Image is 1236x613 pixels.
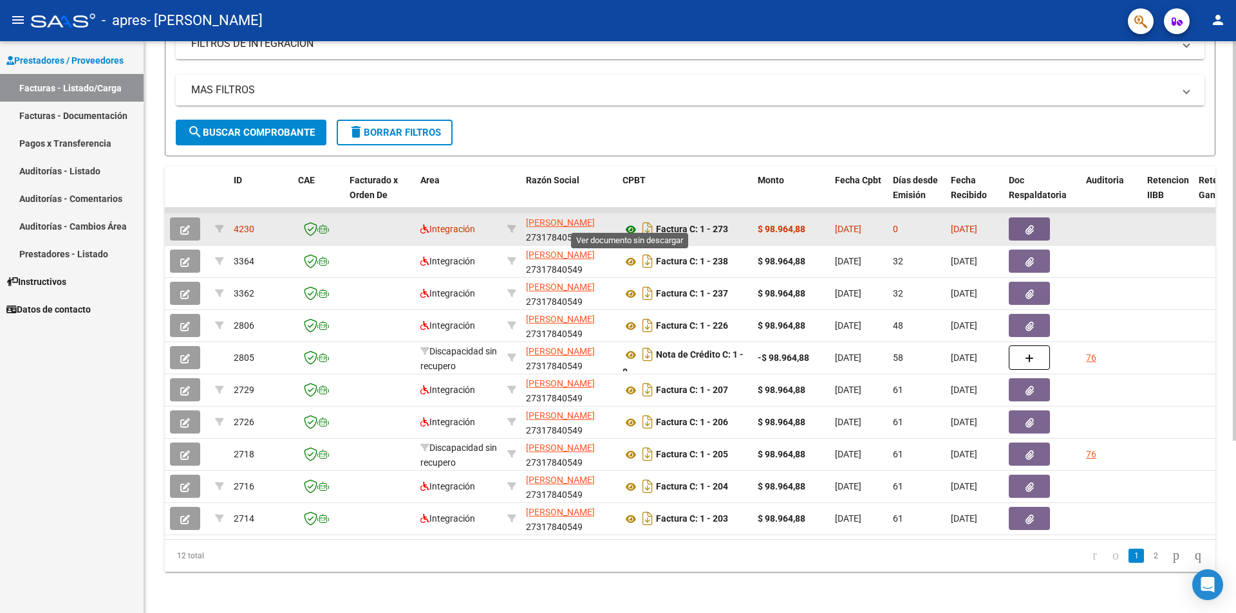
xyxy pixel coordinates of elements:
[526,376,612,403] div: 27317840549
[526,475,595,485] span: [PERSON_NAME]
[526,312,612,339] div: 27317840549
[835,224,861,234] span: [DATE]
[234,175,242,185] span: ID
[753,167,830,223] datatable-header-cell: Monto
[656,385,728,396] strong: Factura C: 1 - 207
[758,417,805,427] strong: $ 98.964,88
[1146,545,1165,567] li: page 2
[1004,167,1081,223] datatable-header-cell: Doc Respaldatoria
[1142,167,1194,223] datatable-header-cell: Retencion IIBB
[893,224,898,234] span: 0
[951,224,977,234] span: [DATE]
[1192,569,1223,600] div: Open Intercom Messenger
[187,127,315,138] span: Buscar Comprobante
[951,481,977,491] span: [DATE]
[526,507,595,517] span: [PERSON_NAME]
[1128,549,1144,563] a: 1
[526,408,612,435] div: 27317840549
[420,417,475,427] span: Integración
[951,288,977,298] span: [DATE]
[951,175,987,200] span: Fecha Recibido
[344,167,415,223] datatable-header-cell: Facturado x Orden De
[835,288,861,298] span: [DATE]
[6,275,66,289] span: Instructivos
[835,417,861,427] span: [DATE]
[234,481,254,491] span: 2716
[526,346,595,356] span: [PERSON_NAME]
[951,417,977,427] span: [DATE]
[350,175,398,200] span: Facturado x Orden De
[656,257,728,267] strong: Factura C: 1 - 238
[526,505,612,532] div: 27317840549
[234,449,254,459] span: 2718
[420,481,475,491] span: Integración
[526,250,595,260] span: [PERSON_NAME]
[521,167,617,223] datatable-header-cell: Razón Social
[951,256,977,266] span: [DATE]
[234,352,254,363] span: 2805
[6,53,124,68] span: Prestadores / Proveedores
[526,443,595,453] span: [PERSON_NAME]
[526,344,612,371] div: 27317840549
[758,288,805,298] strong: $ 98.964,88
[951,449,977,459] span: [DATE]
[656,289,728,299] strong: Factura C: 1 - 237
[420,385,475,395] span: Integración
[234,224,254,234] span: 4230
[639,444,656,464] i: Descargar documento
[176,28,1204,59] mat-expansion-panel-header: FILTROS DE INTEGRACION
[639,380,656,400] i: Descargar documento
[10,12,26,28] mat-icon: menu
[420,256,475,266] span: Integración
[639,412,656,432] i: Descargar documento
[1107,549,1125,563] a: go to previous page
[893,449,903,459] span: 61
[1009,175,1067,200] span: Doc Respaldatoria
[758,256,805,266] strong: $ 98.964,88
[888,167,946,223] datatable-header-cell: Días desde Emisión
[6,302,91,316] span: Datos de contacto
[758,449,805,459] strong: $ 98.964,88
[234,320,254,331] span: 2806
[835,449,861,459] span: [DATE]
[893,352,903,363] span: 58
[835,481,861,491] span: [DATE]
[835,256,861,266] span: [DATE]
[830,167,888,223] datatable-header-cell: Fecha Cpbt
[298,175,315,185] span: CAE
[526,215,612,242] div: 27317840549
[526,175,579,185] span: Razón Social
[420,288,475,298] span: Integración
[951,352,977,363] span: [DATE]
[951,513,977,524] span: [DATE]
[1148,549,1163,563] a: 2
[526,473,612,500] div: 27317840549
[420,443,497,468] span: Discapacidad sin recupero
[1081,167,1142,223] datatable-header-cell: Auditoria
[893,513,903,524] span: 61
[176,120,326,145] button: Buscar Comprobante
[639,315,656,336] i: Descargar documento
[420,175,440,185] span: Area
[656,224,728,235] strong: Factura C: 1 - 273
[1086,447,1096,462] div: 76
[893,320,903,331] span: 48
[526,248,612,275] div: 27317840549
[758,320,805,331] strong: $ 98.964,88
[234,385,254,395] span: 2729
[758,352,809,363] strong: -$ 98.964,88
[1127,545,1146,567] li: page 1
[758,481,805,491] strong: $ 98.964,88
[420,224,475,234] span: Integración
[1189,549,1207,563] a: go to last page
[893,256,903,266] span: 32
[623,350,744,378] strong: Nota de Crédito C: 1 - 8
[420,346,497,371] span: Discapacidad sin recupero
[617,167,753,223] datatable-header-cell: CPBT
[102,6,147,35] span: - apres
[1086,351,1096,365] div: 76
[639,476,656,497] i: Descargar documento
[176,75,1204,105] mat-expansion-panel-header: MAS FILTROS
[526,410,595,421] span: [PERSON_NAME]
[348,124,364,140] mat-icon: delete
